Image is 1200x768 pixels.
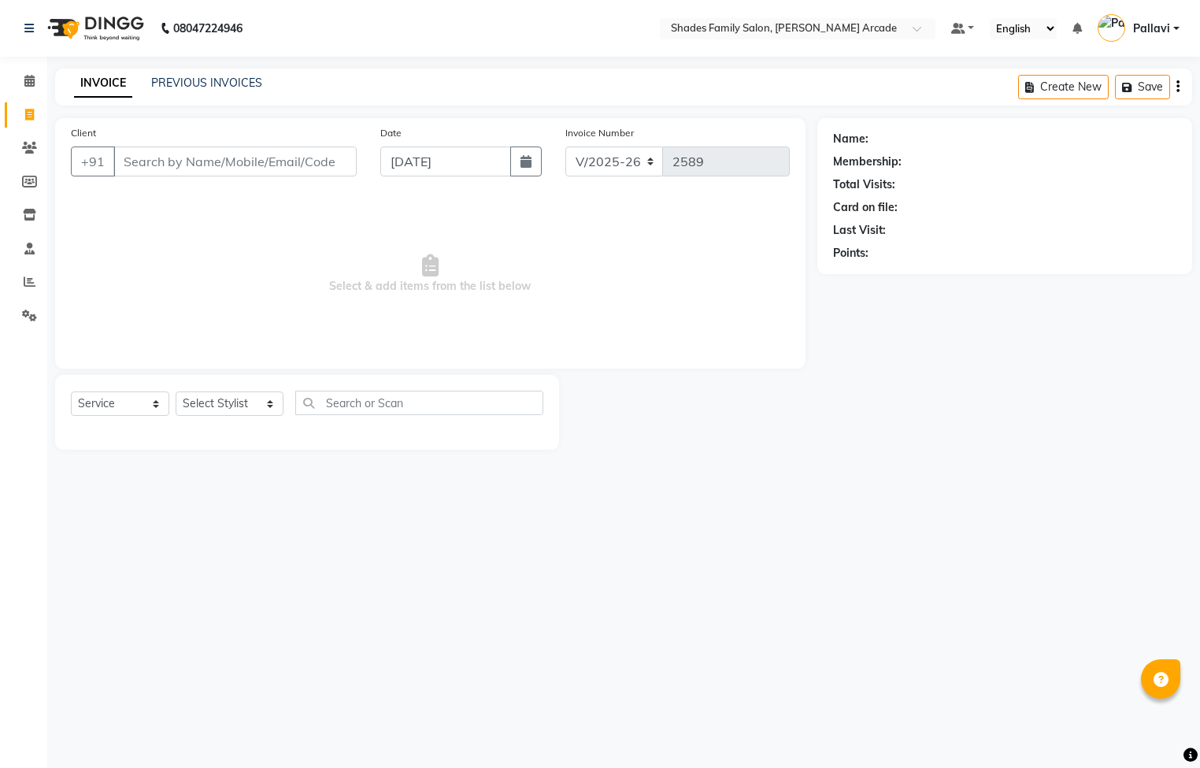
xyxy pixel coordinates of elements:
[1134,705,1184,752] iframe: chat widget
[1018,75,1109,99] button: Create New
[380,126,402,140] label: Date
[295,391,543,415] input: Search or Scan
[1098,14,1125,42] img: Pallavi
[71,195,790,353] span: Select & add items from the list below
[833,222,886,239] div: Last Visit:
[833,176,895,193] div: Total Visits:
[833,245,869,262] div: Points:
[71,126,96,140] label: Client
[173,6,243,50] b: 08047224946
[74,69,132,98] a: INVOICE
[151,76,262,90] a: PREVIOUS INVOICES
[565,126,634,140] label: Invoice Number
[1115,75,1170,99] button: Save
[113,147,357,176] input: Search by Name/Mobile/Email/Code
[833,199,898,216] div: Card on file:
[40,6,148,50] img: logo
[71,147,115,176] button: +91
[833,154,902,170] div: Membership:
[1133,20,1170,37] span: Pallavi
[833,131,869,147] div: Name:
